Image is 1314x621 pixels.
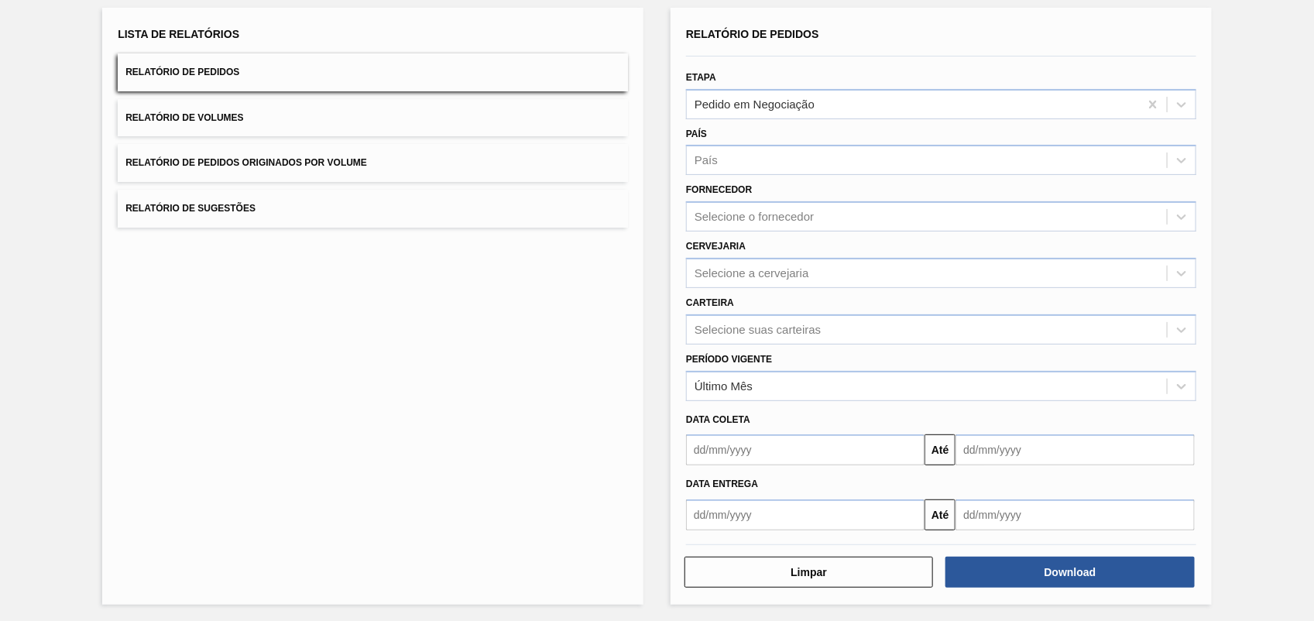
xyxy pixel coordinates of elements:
[686,297,734,308] label: Carteira
[686,28,819,40] span: Relatório de Pedidos
[118,190,628,228] button: Relatório de Sugestões
[125,112,243,123] span: Relatório de Volumes
[118,99,628,137] button: Relatório de Volumes
[125,203,256,214] span: Relatório de Sugestões
[955,434,1194,465] input: dd/mm/yyyy
[695,98,815,111] div: Pedido em Negociação
[686,499,925,530] input: dd/mm/yyyy
[118,144,628,182] button: Relatório de Pedidos Originados por Volume
[695,154,718,167] div: País
[955,499,1194,530] input: dd/mm/yyyy
[686,72,716,83] label: Etapa
[125,157,367,168] span: Relatório de Pedidos Originados por Volume
[695,323,821,336] div: Selecione suas carteiras
[686,184,752,195] label: Fornecedor
[925,499,955,530] button: Até
[686,241,746,252] label: Cervejaria
[686,354,772,365] label: Período Vigente
[925,434,955,465] button: Até
[686,129,707,139] label: País
[118,28,239,40] span: Lista de Relatórios
[686,414,750,425] span: Data coleta
[125,67,239,77] span: Relatório de Pedidos
[695,211,814,224] div: Selecione o fornecedor
[695,379,753,393] div: Último Mês
[945,557,1194,588] button: Download
[686,434,925,465] input: dd/mm/yyyy
[684,557,933,588] button: Limpar
[695,266,809,280] div: Selecione a cervejaria
[118,53,628,91] button: Relatório de Pedidos
[686,479,758,489] span: Data Entrega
